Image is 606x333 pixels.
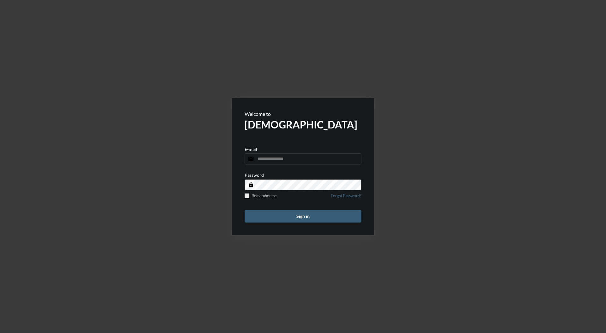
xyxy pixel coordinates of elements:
label: Remember me [245,193,277,198]
p: Welcome to [245,111,361,117]
h2: [DEMOGRAPHIC_DATA] [245,118,361,131]
button: Sign in [245,210,361,223]
p: Password [245,172,264,178]
p: E-mail [245,146,257,152]
a: Forgot Password? [331,193,361,202]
